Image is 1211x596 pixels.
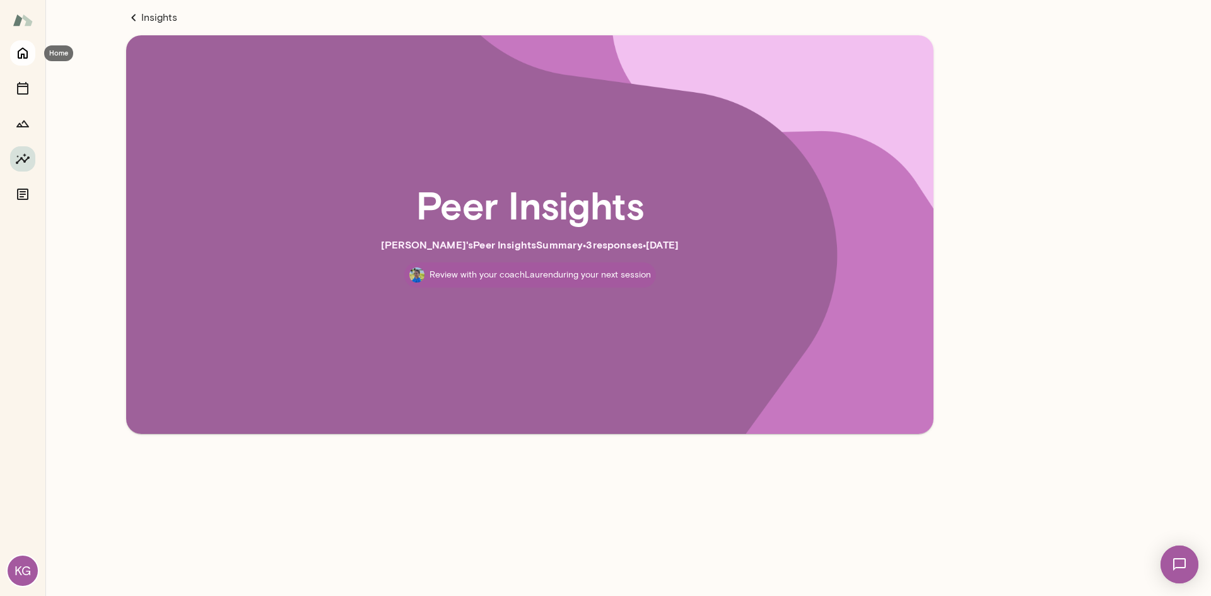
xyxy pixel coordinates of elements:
[13,8,33,32] img: Mento
[10,76,35,101] button: Sessions
[416,182,644,227] h2: Peer Insights
[10,182,35,207] button: Documents
[10,40,35,66] button: Home
[44,45,73,61] div: Home
[583,238,643,250] span: • 3 response s
[409,267,424,283] img: Lauren Gambee
[430,269,651,281] p: Review with your coach Lauren during your next session
[381,238,583,250] span: [PERSON_NAME] 's Peer Insights Summary
[10,111,35,136] button: Growth Plan
[126,10,933,25] a: Insights
[643,238,679,250] span: • [DATE]
[10,146,35,172] button: Insights
[8,556,38,586] div: KG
